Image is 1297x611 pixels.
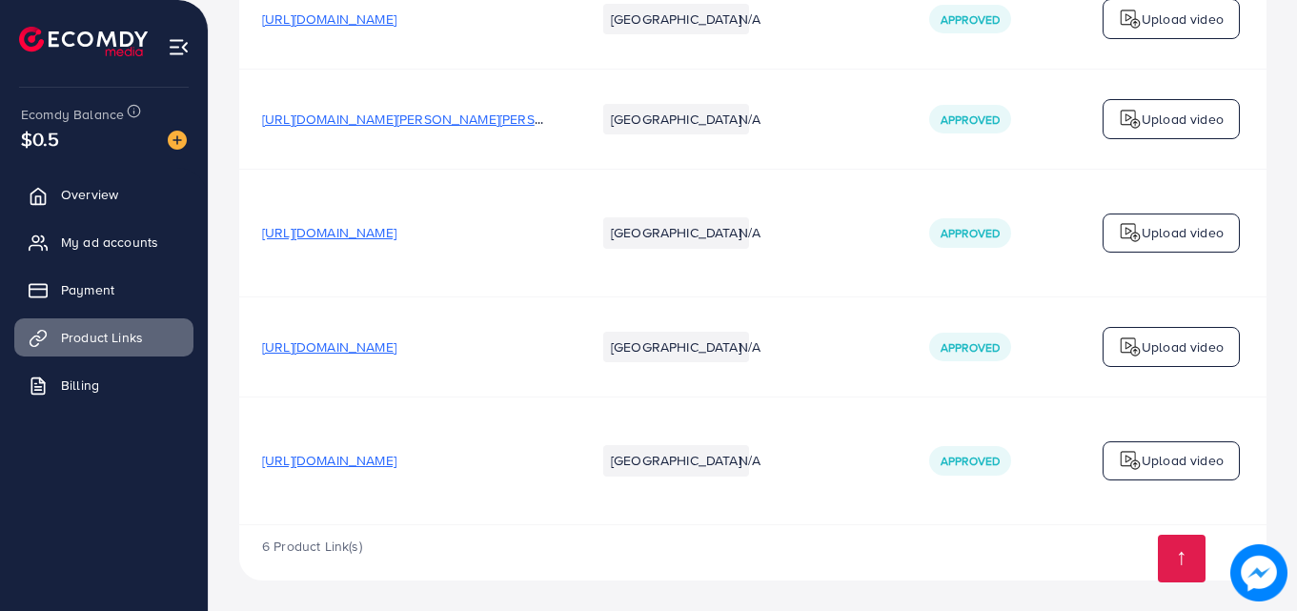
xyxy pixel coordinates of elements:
span: Billing [61,376,99,395]
p: Upload video [1142,221,1224,244]
img: menu [168,36,190,58]
span: [URL][DOMAIN_NAME] [262,337,396,356]
span: [URL][DOMAIN_NAME][PERSON_NAME][PERSON_NAME] [262,110,602,129]
li: [GEOGRAPHIC_DATA] [603,332,749,362]
a: Payment [14,271,193,309]
a: Billing [14,366,193,404]
img: logo [1119,8,1142,31]
li: [GEOGRAPHIC_DATA] [603,4,749,34]
span: N/A [739,223,760,242]
span: Ecomdy Balance [21,105,124,124]
img: image [1230,544,1287,601]
p: Upload video [1142,8,1224,31]
span: N/A [739,10,760,29]
a: My ad accounts [14,223,193,261]
img: logo [1119,221,1142,244]
span: Approved [941,339,1000,356]
span: Approved [941,453,1000,469]
span: [URL][DOMAIN_NAME] [262,10,396,29]
img: logo [1119,449,1142,472]
li: [GEOGRAPHIC_DATA] [603,445,749,476]
span: Payment [61,280,114,299]
span: [URL][DOMAIN_NAME] [262,223,396,242]
p: Upload video [1142,449,1224,472]
li: [GEOGRAPHIC_DATA] [603,104,749,134]
img: logo [1119,108,1142,131]
a: Overview [14,175,193,214]
span: Product Links [61,328,143,347]
span: Approved [941,11,1000,28]
span: N/A [739,110,760,129]
img: logo [19,27,148,56]
span: $0.5 [21,125,60,153]
p: Upload video [1142,108,1224,131]
span: 6 Product Link(s) [262,537,362,556]
span: N/A [739,451,760,470]
li: [GEOGRAPHIC_DATA] [603,217,749,248]
span: Overview [61,185,118,204]
span: N/A [739,337,760,356]
p: Upload video [1142,336,1224,358]
span: [URL][DOMAIN_NAME] [262,451,396,470]
span: Approved [941,225,1000,241]
span: Approved [941,112,1000,128]
img: image [168,131,187,150]
img: logo [1119,336,1142,358]
a: Product Links [14,318,193,356]
span: My ad accounts [61,233,158,252]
